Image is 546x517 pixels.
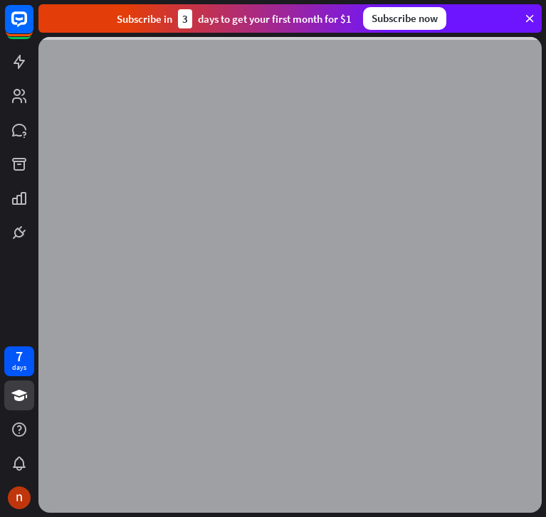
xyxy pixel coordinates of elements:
[12,363,26,373] div: days
[178,9,192,28] div: 3
[117,9,352,28] div: Subscribe in days to get your first month for $1
[363,7,446,30] div: Subscribe now
[16,350,23,363] div: 7
[4,346,34,376] a: 7 days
